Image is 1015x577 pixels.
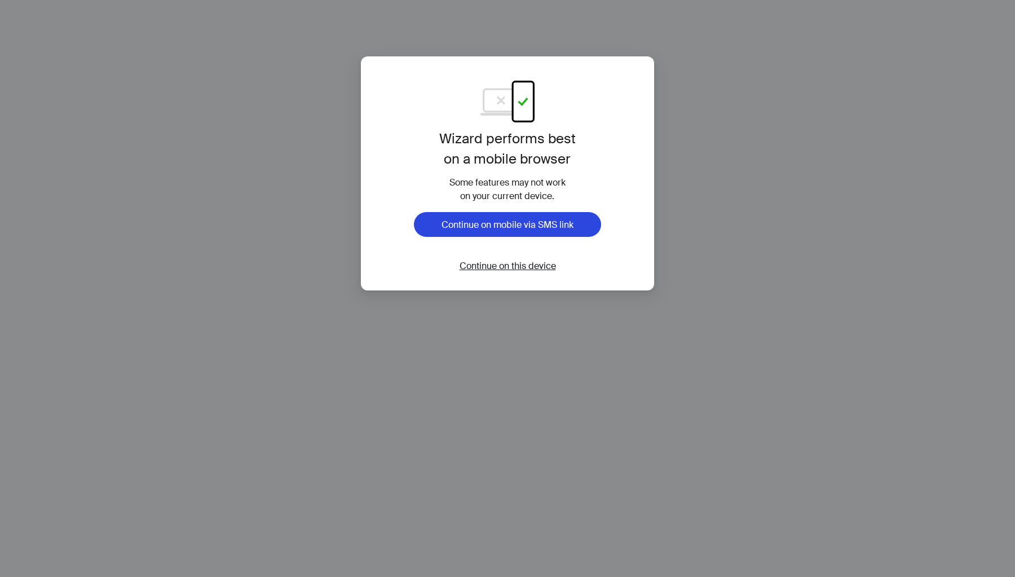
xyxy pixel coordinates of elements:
div: Some features may not work on your current device. [405,176,611,203]
span: Continue on mobile via SMS link [442,219,573,231]
span: Continue on this device [460,260,556,272]
button: Continue on mobile via SMS link [414,212,601,237]
button: Continue on this device [451,259,565,272]
h1: Wizard performs best on a mobile browser [405,129,611,169]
